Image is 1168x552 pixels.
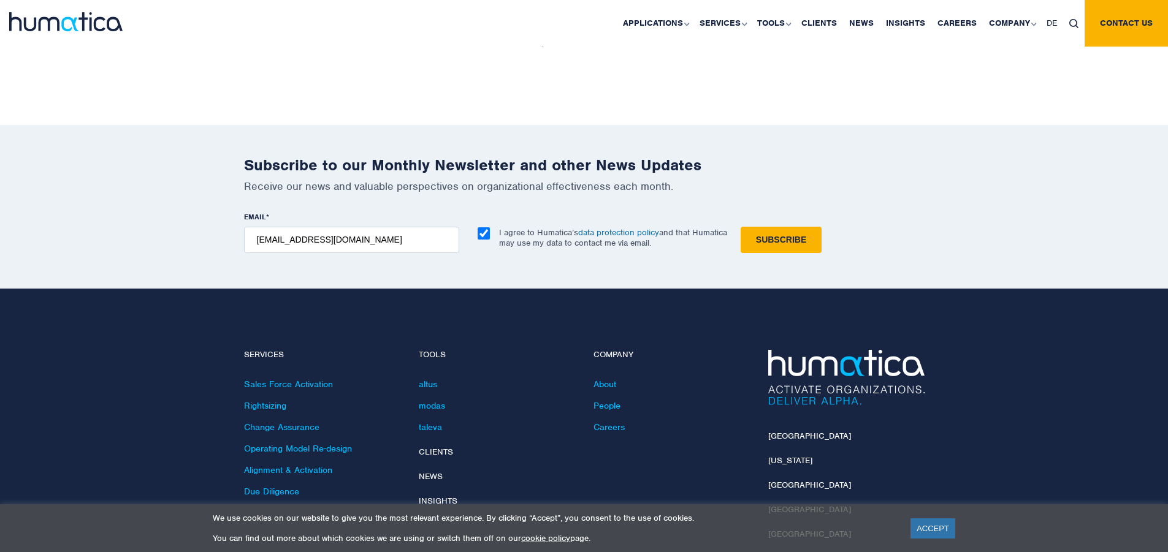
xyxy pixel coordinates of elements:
[768,455,812,466] a: [US_STATE]
[594,350,750,360] h4: Company
[419,400,445,411] a: modas
[768,431,851,441] a: [GEOGRAPHIC_DATA]
[244,443,352,454] a: Operating Model Re-design
[244,227,459,253] input: name@company.com
[768,480,851,490] a: [GEOGRAPHIC_DATA]
[419,379,437,390] a: altus
[741,227,822,253] input: Subscribe
[594,379,616,390] a: About
[1069,19,1078,28] img: search_icon
[768,350,925,405] img: Humatica
[419,447,453,457] a: Clients
[594,422,625,433] a: Careers
[578,227,659,238] a: data protection policy
[244,486,299,497] a: Due Diligence
[244,422,319,433] a: Change Assurance
[244,379,333,390] a: Sales Force Activation
[419,350,575,360] h4: Tools
[419,422,442,433] a: taleva
[244,464,332,475] a: Alignment & Activation
[419,471,443,482] a: News
[244,400,286,411] a: Rightsizing
[419,496,457,506] a: Insights
[499,227,727,248] p: I agree to Humatica’s and that Humatica may use my data to contact me via email.
[910,518,955,539] a: ACCEPT
[594,400,620,411] a: People
[1047,18,1057,28] span: DE
[478,227,490,240] input: I agree to Humatica’sdata protection policyand that Humatica may use my data to contact me via em...
[9,12,123,31] img: logo
[244,156,925,175] h2: Subscribe to our Monthly Newsletter and other News Updates
[244,180,925,193] p: Receive our news and valuable perspectives on organizational effectiveness each month.
[244,212,266,222] span: EMAIL
[521,533,570,543] a: cookie policy
[213,533,895,543] p: You can find out more about which cookies we are using or switch them off on our page.
[213,513,895,523] p: We use cookies on our website to give you the most relevant experience. By clicking “Accept”, you...
[244,350,400,360] h4: Services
